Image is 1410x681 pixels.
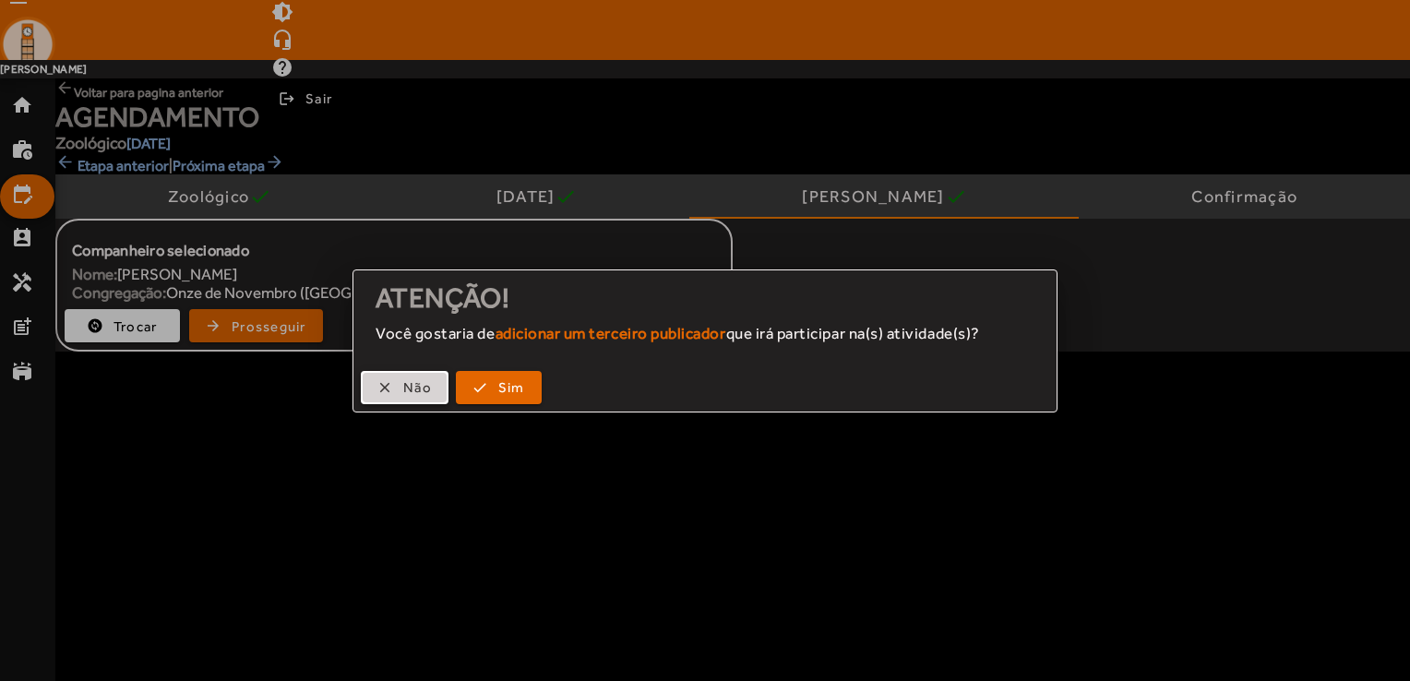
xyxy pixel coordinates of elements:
button: Sim [456,371,542,404]
strong: adicionar um terceiro publicador [496,324,726,342]
div: Você gostaria de que irá participar na(s) atividade(s)? [353,322,1057,363]
span: Não [403,379,432,395]
span: Atenção! [376,281,509,314]
button: Não [361,371,448,404]
span: Sim [498,379,525,395]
